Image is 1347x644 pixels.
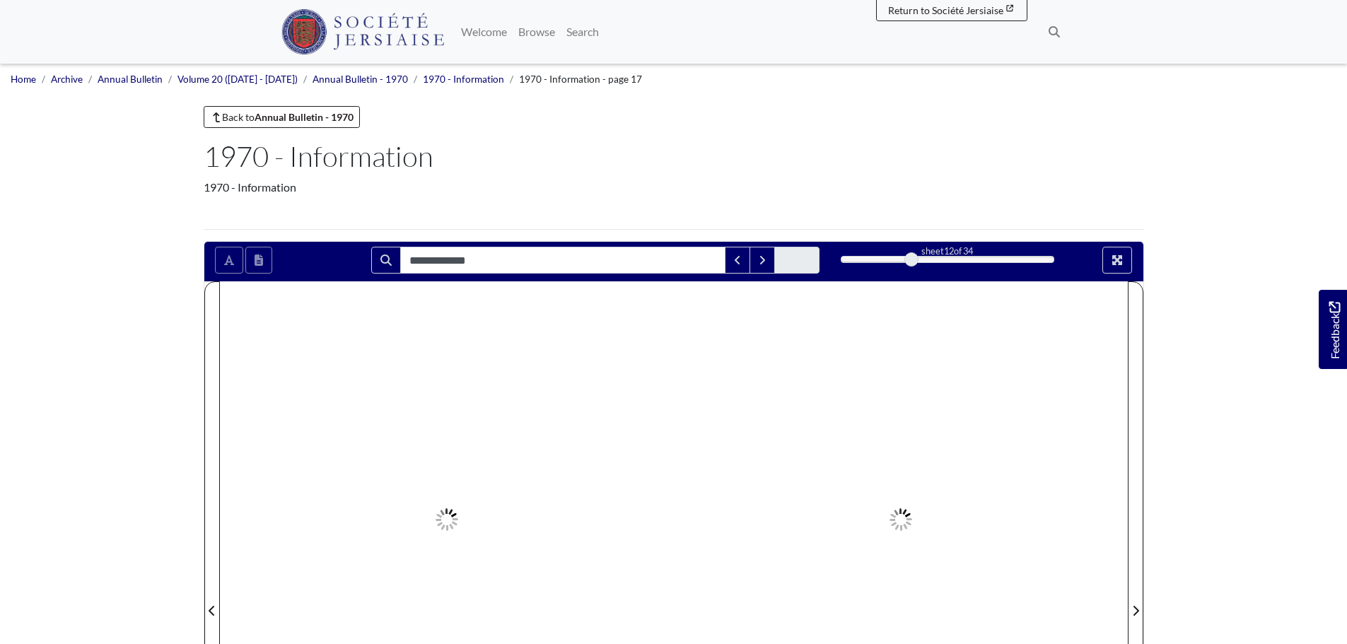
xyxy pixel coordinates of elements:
a: Archive [51,74,83,85]
a: Société Jersiaise logo [281,6,445,58]
a: Welcome [455,18,513,46]
a: Volume 20 ([DATE] - [DATE]) [177,74,298,85]
img: Société Jersiaise [281,9,445,54]
a: Annual Bulletin - 1970 [313,74,408,85]
button: Previous Match [725,247,750,274]
a: Annual Bulletin [98,74,163,85]
a: Browse [513,18,561,46]
button: Next Match [750,247,775,274]
span: 12 [944,245,954,257]
h1: 1970 - Information [204,139,1144,173]
button: Toggle text selection (Alt+T) [215,247,243,274]
a: Back toAnnual Bulletin - 1970 [204,106,361,128]
a: Search [561,18,605,46]
span: 1970 - Information - page 17 [519,74,642,85]
button: Search [371,247,401,274]
div: 1970 - Information [204,179,1144,196]
span: Return to Société Jersiaise [888,4,1003,16]
a: Home [11,74,36,85]
a: Would you like to provide feedback? [1319,290,1347,369]
input: Search for [400,247,725,274]
span: Feedback [1326,301,1343,358]
a: 1970 - Information [423,74,504,85]
button: Open transcription window [245,247,272,274]
button: Full screen mode [1102,247,1132,274]
div: sheet of 34 [841,245,1054,258]
strong: Annual Bulletin - 1970 [255,111,354,123]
